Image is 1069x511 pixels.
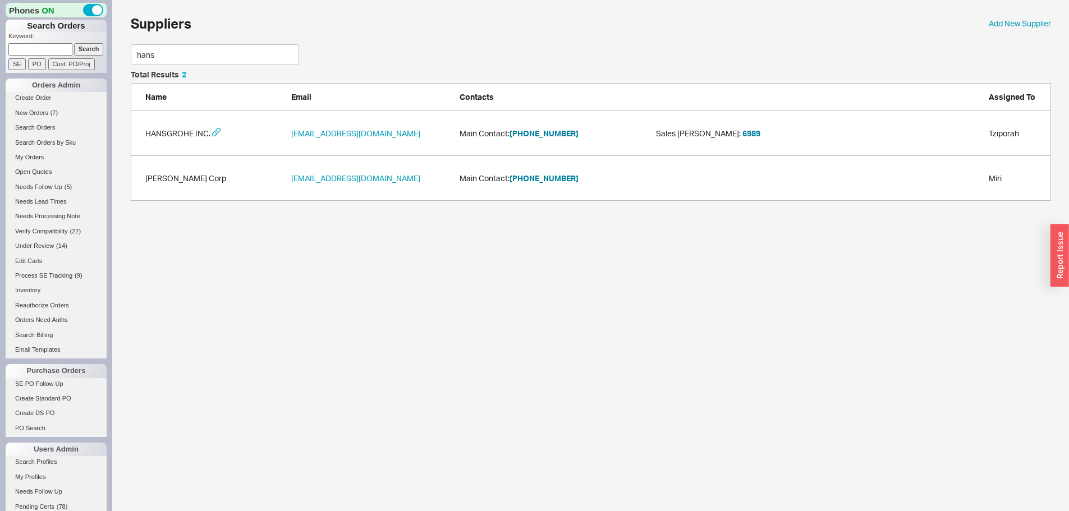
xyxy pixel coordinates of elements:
[6,255,107,267] a: Edit Carts
[6,196,107,208] a: Needs Lead Times
[57,503,68,510] span: ( 78 )
[51,109,58,116] span: ( 7 )
[6,407,107,419] a: Create DS PO
[6,456,107,468] a: Search Profiles
[15,228,68,234] span: Verify Compatibility
[989,92,1035,102] span: Assigned To
[989,128,1045,139] div: Tziporah
[6,422,107,434] a: PO Search
[656,128,852,139] div: Sales [PERSON_NAME] :
[131,17,191,30] h1: Suppliers
[6,181,107,193] a: Needs Follow Up(5)
[28,58,46,70] input: PO
[56,242,67,249] span: ( 14 )
[291,92,311,102] span: Email
[6,225,107,237] a: Verify Compatibility(22)
[6,166,107,178] a: Open Quotes
[6,284,107,296] a: Inventory
[460,173,656,184] span: Main Contact:
[6,20,107,32] h1: Search Orders
[6,393,107,404] a: Create Standard PO
[65,183,72,190] span: ( 5 )
[6,107,107,119] a: New Orders(7)
[291,173,420,184] a: [EMAIL_ADDRESS][DOMAIN_NAME]
[15,272,72,279] span: Process SE Tracking
[6,122,107,133] a: Search Orders
[48,58,95,70] input: Cust. PO/Proj
[8,58,26,70] input: SE
[6,471,107,483] a: My Profiles
[6,3,107,17] div: Phones
[6,314,107,326] a: Orders Need Auths
[15,242,54,249] span: Under Review
[6,79,107,92] div: Orders Admin
[460,92,494,102] span: Contacts
[131,111,1051,201] div: grid
[989,173,1045,184] div: Miri
[145,92,167,102] span: Name
[6,151,107,163] a: My Orders
[6,240,107,252] a: Under Review(14)
[8,32,107,43] p: Keyword:
[6,137,107,149] a: Search Orders by Sku
[15,213,80,219] span: Needs Processing Note
[6,92,107,104] a: Create Order
[989,18,1051,29] a: Add New Supplier
[15,503,54,510] span: Pending Certs
[42,4,54,16] span: ON
[6,210,107,222] a: Needs Processing Note
[131,44,299,65] input: Enter Search
[6,443,107,456] div: Users Admin
[6,344,107,356] a: Email Templates
[291,128,420,139] a: [EMAIL_ADDRESS][DOMAIN_NAME]
[145,173,226,184] a: [PERSON_NAME] Corp
[6,378,107,390] a: SE PO Follow Up
[6,270,107,282] a: Process SE Tracking(9)
[70,228,81,234] span: ( 22 )
[75,272,82,279] span: ( 9 )
[15,183,62,190] span: Needs Follow Up
[6,486,107,498] a: Needs Follow Up
[131,71,186,79] h5: Total Results
[6,300,107,311] a: Reauthorize Orders
[460,128,656,139] span: Main Contact:
[742,128,760,139] button: 6989
[510,173,579,184] button: [PHONE_NUMBER]
[15,488,62,495] span: Needs Follow Up
[145,128,210,139] a: HANSGROHE INC.
[6,329,107,341] a: Search Billing
[182,70,186,79] span: 2
[15,109,48,116] span: New Orders
[74,43,104,55] input: Search
[6,364,107,378] div: Purchase Orders
[510,128,579,139] button: [PHONE_NUMBER]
